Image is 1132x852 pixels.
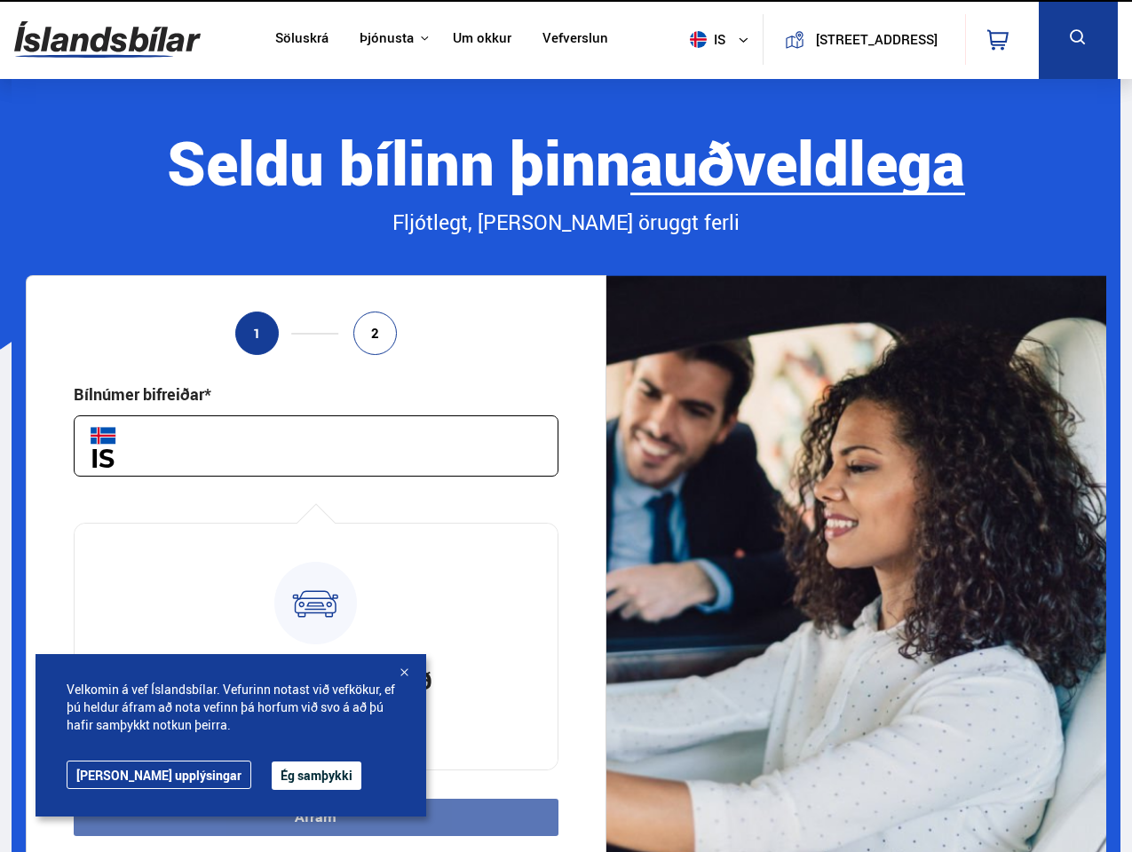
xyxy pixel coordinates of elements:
button: is [683,13,763,66]
div: Seldu bílinn þinn [26,129,1106,195]
span: is [683,31,727,48]
button: Þjónusta [360,30,414,47]
button: Ég samþykki [272,761,361,790]
button: Áfram [74,799,558,836]
a: Um okkur [453,30,511,49]
a: Söluskrá [275,30,329,49]
a: [STREET_ADDRESS] [773,14,954,65]
div: Bílnúmer bifreiðar* [74,383,211,405]
a: Vefverslun [542,30,608,49]
span: Velkomin á vef Íslandsbílar. Vefurinn notast við vefkökur, ef þú heldur áfram að nota vefinn þá h... [67,681,395,734]
span: 2 [371,326,379,341]
b: auðveldlega [630,121,965,203]
button: [STREET_ADDRESS] [811,32,942,47]
div: Fljótlegt, [PERSON_NAME] öruggt ferli [26,208,1106,238]
span: 1 [253,326,261,341]
a: [PERSON_NAME] upplýsingar [67,761,251,789]
img: G0Ugv5HjCgRt.svg [14,11,201,68]
img: svg+xml;base64,PHN2ZyB4bWxucz0iaHR0cDovL3d3dy53My5vcmcvMjAwMC9zdmciIHdpZHRoPSI1MTIiIGhlaWdodD0iNT... [690,31,707,48]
